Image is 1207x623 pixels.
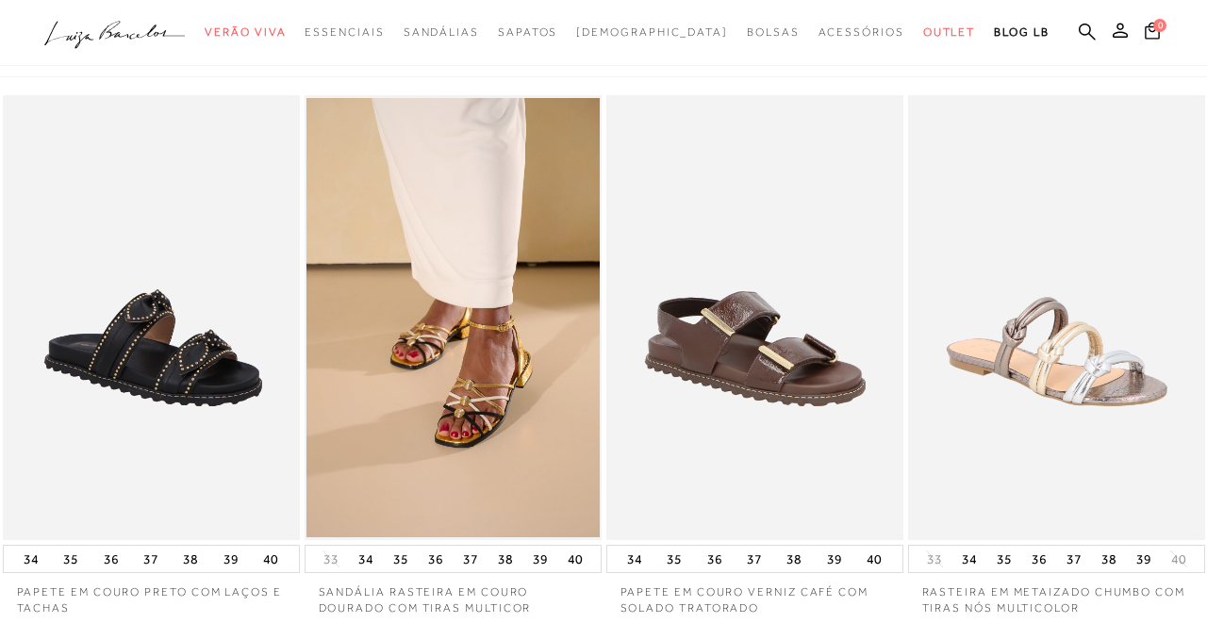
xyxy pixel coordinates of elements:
button: 37 [1061,546,1087,572]
button: 39 [218,546,244,572]
a: categoryNavScreenReaderText [205,15,286,50]
button: 40 [562,546,588,572]
img: PAPETE EM COURO VERNIZ CAFÉ COM SOLADO TRATORADO [608,98,901,538]
span: 0 [1153,19,1166,32]
a: BLOG LB [994,15,1049,50]
button: 33 [318,550,344,568]
a: noSubCategoriesText [576,15,728,50]
button: 38 [1096,546,1122,572]
a: categoryNavScreenReaderText [747,15,800,50]
button: 0 [1139,21,1166,46]
span: [DEMOGRAPHIC_DATA] [576,25,728,39]
a: categoryNavScreenReaderText [923,15,976,50]
a: RASTEIRA EM METAIZADO CHUMBO COM TIRAS NÓS MULTICOLOR [908,573,1205,616]
a: PAPETE EM COURO VERNIZ CAFÉ COM SOLADO TRATORADO [606,573,903,616]
button: 35 [661,546,687,572]
a: categoryNavScreenReaderText [404,15,479,50]
a: SANDÁLIA RASTEIRA EM COURO DOURADO COM TIRAS MULTICOR SANDÁLIA RASTEIRA EM COURO DOURADO COM TIRA... [306,98,600,538]
a: PAPETE EM COURO PRETO COM LAÇOS E TACHAS [3,573,300,616]
a: categoryNavScreenReaderText [818,15,904,50]
button: 39 [527,546,554,572]
button: 37 [138,546,164,572]
button: 35 [58,546,84,572]
button: 38 [781,546,807,572]
a: SANDÁLIA RASTEIRA EM COURO DOURADO COM TIRAS MULTICOR [305,573,602,616]
a: RASTEIRA EM METAIZADO CHUMBO COM TIRAS NÓS MULTICOLOR RASTEIRA EM METAIZADO CHUMBO COM TIRAS NÓS ... [910,98,1203,538]
img: RASTEIRA EM METAIZADO CHUMBO COM TIRAS NÓS MULTICOLOR [910,98,1203,538]
a: PAPETE EM COURO VERNIZ CAFÉ COM SOLADO TRATORADO PAPETE EM COURO VERNIZ CAFÉ COM SOLADO TRATORADO [608,98,901,538]
button: 37 [457,546,484,572]
button: 33 [921,550,948,568]
button: 40 [257,546,284,572]
button: 39 [821,546,848,572]
img: PAPETE EM COURO PRETO COM LAÇOS E TACHAS [5,98,298,538]
button: 40 [861,546,887,572]
button: 39 [1131,546,1157,572]
img: SANDÁLIA RASTEIRA EM COURO DOURADO COM TIRAS MULTICOR [306,98,600,538]
button: 36 [422,546,449,572]
button: 40 [1166,550,1192,568]
span: Acessórios [818,25,904,39]
button: 34 [353,546,379,572]
button: 36 [1026,546,1052,572]
span: Essenciais [305,25,384,39]
a: PAPETE EM COURO PRETO COM LAÇOS E TACHAS PAPETE EM COURO PRETO COM LAÇOS E TACHAS [5,98,298,538]
span: Verão Viva [205,25,286,39]
button: 34 [18,546,44,572]
span: Sapatos [498,25,557,39]
button: 38 [177,546,204,572]
a: categoryNavScreenReaderText [305,15,384,50]
button: 35 [388,546,414,572]
button: 35 [991,546,1017,572]
span: BLOG LB [994,25,1049,39]
span: Outlet [923,25,976,39]
button: 36 [98,546,124,572]
button: 34 [956,546,983,572]
button: 34 [621,546,648,572]
span: Sandálias [404,25,479,39]
a: categoryNavScreenReaderText [498,15,557,50]
button: 38 [492,546,519,572]
button: 36 [702,546,728,572]
span: Bolsas [747,25,800,39]
button: 37 [741,546,768,572]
